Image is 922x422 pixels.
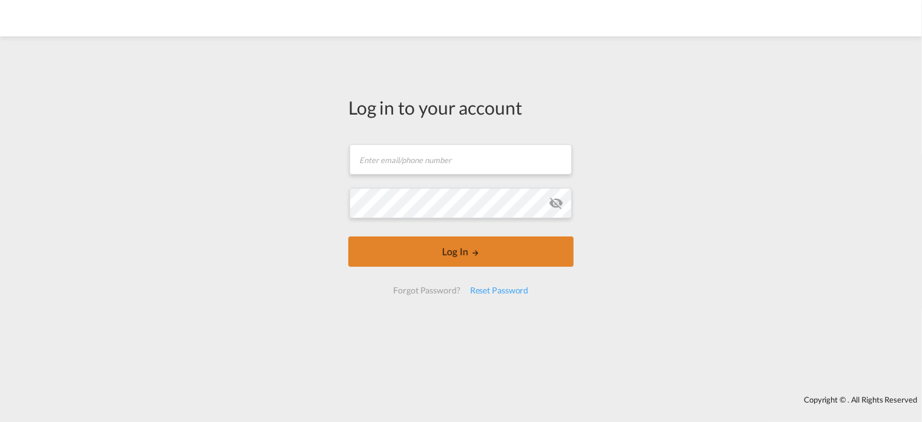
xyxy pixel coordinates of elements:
div: Reset Password [465,280,534,301]
div: Forgot Password? [388,280,465,301]
button: LOGIN [348,236,574,267]
md-icon: icon-eye-off [549,196,563,210]
div: Log in to your account [348,95,574,120]
input: Enter email/phone number [350,144,572,175]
